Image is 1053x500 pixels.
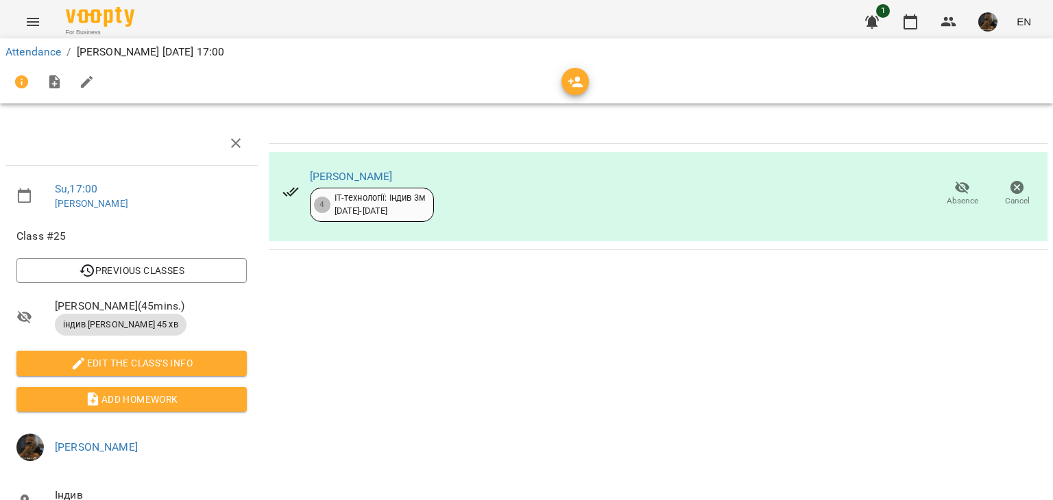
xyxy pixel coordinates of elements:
[978,12,997,32] img: 38836d50468c905d322a6b1b27ef4d16.jpg
[55,318,186,331] span: індив [PERSON_NAME] 45 хв
[55,198,128,209] a: [PERSON_NAME]
[27,391,236,408] span: Add Homework
[16,228,247,245] span: Class #25
[1017,14,1031,29] span: EN
[335,192,425,217] div: ІТ-технології: Індив 3м [DATE] - [DATE]
[16,5,49,38] button: Menu
[55,440,138,453] a: [PERSON_NAME]
[314,197,330,213] div: 4
[990,175,1045,213] button: Cancel
[66,7,134,27] img: Voopty Logo
[310,170,393,183] a: [PERSON_NAME]
[55,182,97,195] a: Su , 17:00
[5,45,61,58] a: Attendance
[16,434,44,461] img: 38836d50468c905d322a6b1b27ef4d16.jpg
[27,355,236,371] span: Edit the class's Info
[66,44,71,60] li: /
[935,175,990,213] button: Absence
[947,195,978,207] span: Absence
[1005,195,1030,207] span: Cancel
[16,351,247,375] button: Edit the class's Info
[55,298,247,314] span: [PERSON_NAME] ( 45 mins. )
[16,258,247,283] button: Previous Classes
[66,28,134,37] span: For Business
[5,44,1048,60] nav: breadcrumb
[27,262,236,279] span: Previous Classes
[1011,9,1037,34] button: EN
[16,387,247,412] button: Add Homework
[77,44,225,60] p: [PERSON_NAME] [DATE] 17:00
[876,4,890,18] span: 1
